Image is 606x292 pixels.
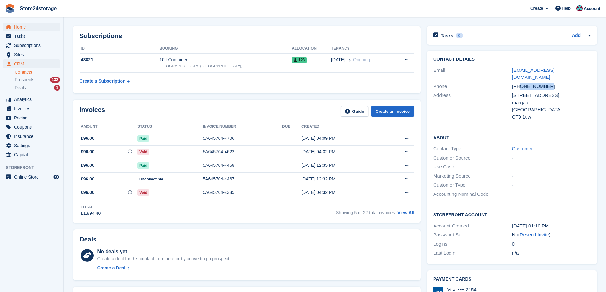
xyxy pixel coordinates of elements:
span: Analytics [14,95,52,104]
a: Store24storage [17,3,59,14]
a: menu [3,32,60,41]
div: £1,894.40 [81,210,101,217]
div: [GEOGRAPHIC_DATA] [512,106,591,113]
h2: Contact Details [433,57,591,62]
div: Account Created [433,222,512,230]
th: Amount [80,122,137,132]
span: Online Store [14,173,52,181]
div: 132 [50,77,60,83]
h2: Subscriptions [80,32,414,40]
div: 43821 [80,57,159,63]
div: 0 [512,241,591,248]
span: £96.00 [81,189,94,196]
span: Capital [14,150,52,159]
div: Contact Type [433,145,512,153]
div: [DATE] 04:32 PM [301,148,383,155]
div: [DATE] 12:35 PM [301,162,383,169]
div: n/a [512,249,591,257]
a: menu [3,95,60,104]
div: 1 [54,85,60,91]
th: Tenancy [331,44,393,54]
h2: About [433,134,591,140]
div: [PHONE_NUMBER] [512,83,591,90]
a: menu [3,59,60,68]
div: [DATE] 04:32 PM [301,189,383,196]
h2: Invoices [80,106,105,117]
th: Due [282,122,301,132]
div: Last Login [433,249,512,257]
img: stora-icon-8386f47178a22dfd0bd8f6a31ec36ba5ce8667c1dd55bd0f319d3a0aa187defe.svg [5,4,15,13]
span: Invoices [14,104,52,113]
a: menu [3,50,60,59]
div: Marketing Source [433,173,512,180]
div: - [512,181,591,189]
th: ID [80,44,159,54]
span: Deals [15,85,26,91]
div: No [512,231,591,239]
div: No deals yet [97,248,230,255]
span: Storefront [6,165,63,171]
a: Resend Invite [520,232,549,237]
th: Booking [159,44,292,54]
th: Status [137,122,203,132]
div: 5A645704-4622 [203,148,282,155]
span: Settings [14,141,52,150]
div: 5A645704-4385 [203,189,282,196]
a: Deals 1 [15,85,60,91]
a: menu [3,23,60,31]
div: CT9 1uw [512,113,591,121]
a: Create an Invoice [371,106,414,117]
div: - [512,173,591,180]
span: Coupons [14,123,52,132]
a: Preview store [52,173,60,181]
span: Tasks [14,32,52,41]
span: Help [562,5,571,11]
div: Customer Source [433,154,512,162]
span: 123 [292,57,307,63]
div: - [512,154,591,162]
a: menu [3,104,60,113]
div: 5A645704-4706 [203,135,282,142]
span: Sites [14,50,52,59]
span: Ongoing [353,57,370,62]
a: menu [3,41,60,50]
a: menu [3,132,60,141]
span: Paid [137,162,149,169]
div: Create a Deal [97,265,125,271]
div: 5A645704-4468 [203,162,282,169]
span: £96.00 [81,176,94,182]
div: Phone [433,83,512,90]
div: Password Set [433,231,512,239]
span: Paid [137,135,149,142]
div: 10ft Container [159,57,292,63]
div: - [512,163,591,171]
a: Prospects 132 [15,77,60,83]
th: Allocation [292,44,331,54]
span: Home [14,23,52,31]
span: £96.00 [81,162,94,169]
a: Contacts [15,69,60,75]
div: margate [512,99,591,106]
span: CRM [14,59,52,68]
div: Create a Subscription [80,78,126,85]
a: Customer [512,146,533,151]
a: menu [3,123,60,132]
div: 0 [456,33,463,38]
span: Void [137,149,149,155]
div: Create a deal for this contact from here or by converting a prospect. [97,255,230,262]
th: Created [301,122,383,132]
a: View All [397,210,414,215]
a: Create a Subscription [80,75,130,87]
span: £96.00 [81,148,94,155]
h2: Tasks [441,33,453,38]
img: George [576,5,583,11]
h2: Deals [80,236,96,243]
div: [DATE] 04:09 PM [301,135,383,142]
div: [GEOGRAPHIC_DATA] ([GEOGRAPHIC_DATA]) [159,63,292,69]
h2: Payment cards [433,277,591,282]
div: Logins [433,241,512,248]
span: Pricing [14,113,52,122]
a: menu [3,141,60,150]
span: Uncollectible [137,176,165,182]
div: Accounting Nominal Code [433,191,512,198]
